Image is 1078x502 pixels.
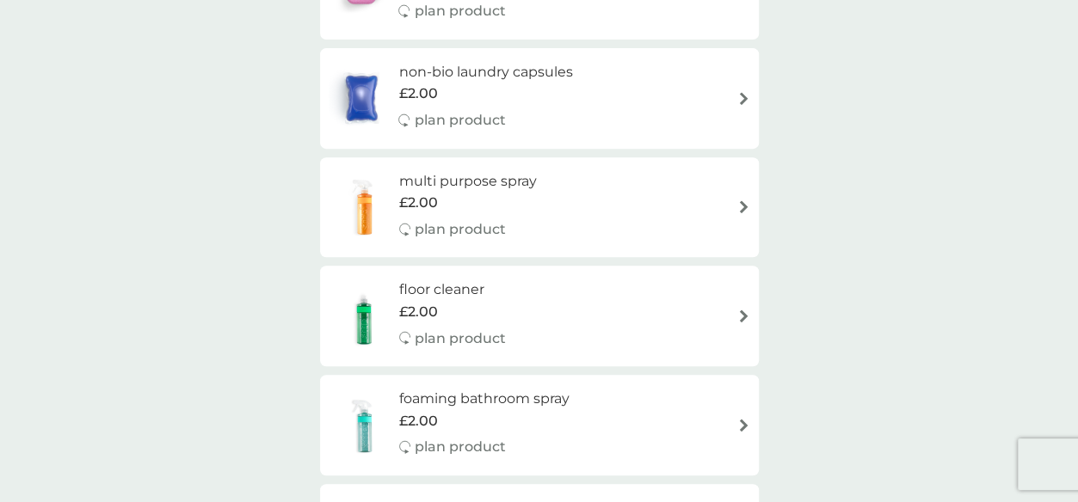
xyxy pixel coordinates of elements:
h6: foaming bathroom spray [399,388,570,410]
p: plan product [415,218,506,241]
p: plan product [415,436,506,458]
p: plan product [414,109,505,132]
img: arrow right [737,419,750,432]
img: arrow right [737,200,750,213]
span: £2.00 [399,192,438,214]
img: arrow right [737,309,750,322]
img: floor cleaner [329,286,399,346]
span: £2.00 [399,301,438,323]
p: plan product [415,328,506,350]
img: non-bio laundry capsules [329,68,394,128]
h6: multi purpose spray [399,170,537,193]
h6: floor cleaner [399,279,506,301]
img: multi purpose spray [329,177,399,237]
img: arrow right [737,92,750,105]
span: £2.00 [399,410,438,432]
span: £2.00 [398,83,437,105]
h6: non-bio laundry capsules [398,61,572,83]
img: foaming bathroom spray [329,395,399,456]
